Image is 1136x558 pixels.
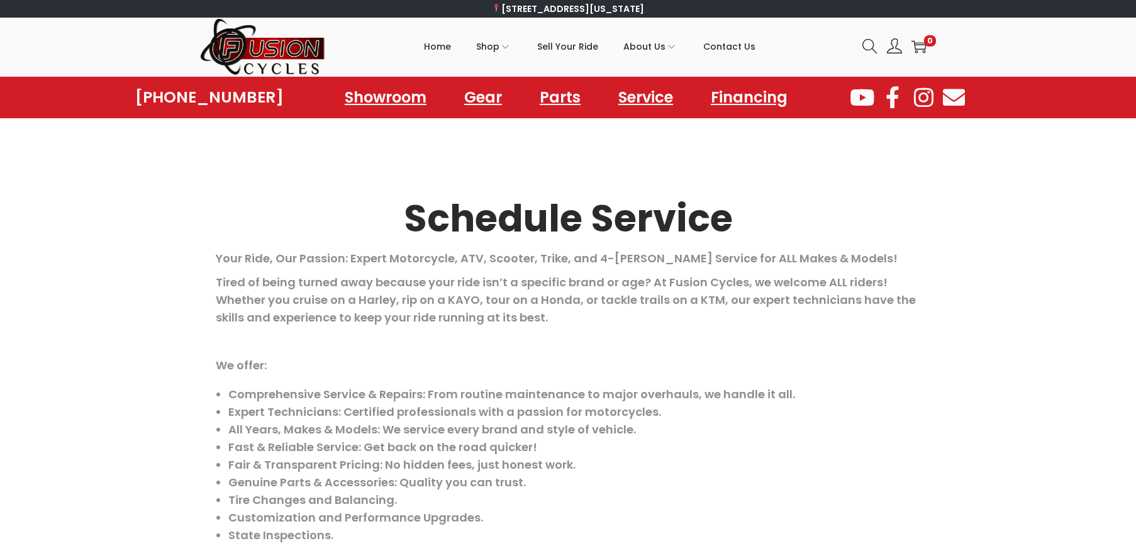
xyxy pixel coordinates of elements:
[332,83,800,112] nav: Menu
[476,31,499,62] span: Shop
[424,31,451,62] span: Home
[228,421,920,438] li: All Years, Makes & Models: We service every brand and style of vehicle.
[228,456,920,474] li: Fair & Transparent Pricing: No hidden fees, just honest work.
[537,31,598,62] span: Sell Your Ride
[492,4,501,13] img: 📍
[200,18,326,76] img: Woostify retina logo
[703,18,755,75] a: Contact Us
[216,250,920,267] p: Your Ride, Our Passion: Expert Motorcycle, ATV, Scooter, Trike, and 4-[PERSON_NAME] Service for A...
[527,83,593,112] a: Parts
[228,491,920,509] li: Tire Changes and Balancing.
[228,386,920,403] li: Comprehensive Service & Repairs: From routine maintenance to major overhauls, we handle it all.
[623,31,665,62] span: About Us
[698,83,800,112] a: Financing
[537,18,598,75] a: Sell Your Ride
[228,403,920,421] li: Expert Technicians: Certified professionals with a passion for motorcycles.
[135,89,284,106] a: [PHONE_NUMBER]
[623,18,678,75] a: About Us
[216,200,920,237] h2: Schedule Service
[492,3,645,15] a: [STREET_ADDRESS][US_STATE]
[228,509,920,527] li: Customization and Performance Upgrades.
[476,18,512,75] a: Shop
[228,527,920,544] li: State Inspections.
[332,83,439,112] a: Showroom
[216,357,920,374] p: We offer:
[424,18,451,75] a: Home
[228,474,920,491] li: Genuine Parts & Accessories: Quality you can trust.
[703,31,755,62] span: Contact Us
[216,274,920,326] p: Tired of being turned away because your ride isn’t a specific brand or age? At Fusion Cycles, we ...
[326,18,853,75] nav: Primary navigation
[228,438,920,456] li: Fast & Reliable Service: Get back on the road quicker!
[606,83,686,112] a: Service
[452,83,515,112] a: Gear
[911,39,927,54] a: 0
